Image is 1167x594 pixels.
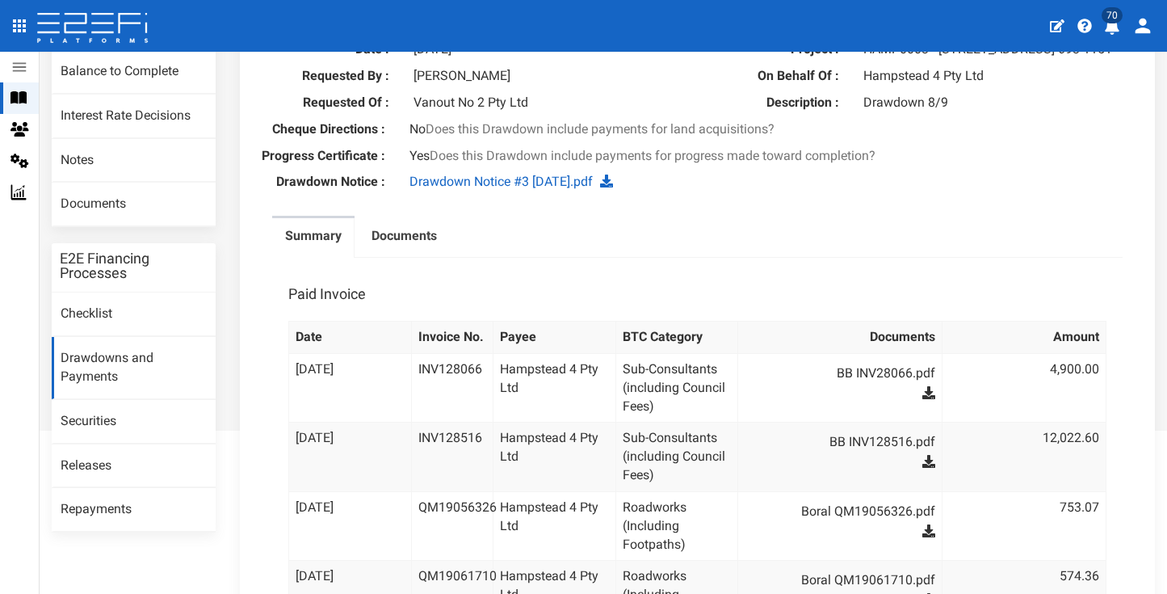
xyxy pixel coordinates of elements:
td: [DATE] [288,423,411,492]
th: Amount [942,321,1106,353]
a: Documents [359,218,450,259]
a: Interest Rate Decisions [52,95,216,138]
td: Sub-Consultants (including Council Fees) [615,353,738,423]
td: Hampstead 4 Pty Ltd [493,491,615,561]
a: Balance to Complete [52,50,216,94]
td: 4,900.00 [942,353,1106,423]
a: Securities [52,400,216,444]
label: Description : [709,94,851,112]
a: Releases [52,444,216,488]
th: Documents [738,321,942,353]
label: Requested Of : [260,94,402,112]
div: Vanout No 2 Pty Ltd [401,94,685,112]
a: Checklist [52,293,216,336]
a: Boral QM19056326.pdf [761,499,935,524]
label: On Behalf Of : [709,67,851,86]
th: Date [288,321,411,353]
a: Repayments [52,488,216,532]
label: Cheque Directions : [248,120,398,139]
div: No [397,120,997,139]
td: Roadworks (Including Footpaths) [615,491,738,561]
label: Documents [372,227,437,246]
label: Requested By : [260,67,402,86]
div: Hampstead 4 Pty Ltd [851,67,1135,86]
td: [DATE] [288,491,411,561]
div: Yes [397,147,997,166]
h3: Paid Invoice [288,287,366,301]
td: Hampstead 4 Pty Ltd [493,353,615,423]
a: Notes [52,139,216,183]
td: INV128066 [411,353,493,423]
a: BB INV128516.pdf [761,429,935,455]
td: QM19056326 [411,491,493,561]
a: Documents [52,183,216,226]
label: Drawdown Notice : [248,173,398,192]
td: Hampstead 4 Pty Ltd [493,423,615,492]
a: Drawdown Notice #3 [DATE].pdf [409,174,593,189]
td: 12,022.60 [942,423,1106,492]
label: Summary [285,227,342,246]
div: Drawdown 8/9 [851,94,1135,112]
span: Does this Drawdown include payments for progress made toward completion? [430,148,875,163]
a: Boral QM19061710.pdf [761,567,935,593]
th: BTC Category [615,321,738,353]
td: INV128516 [411,423,493,492]
h3: E2E Financing Processes [60,251,208,280]
label: Progress Certificate : [248,147,398,166]
th: Payee [493,321,615,353]
td: [DATE] [288,353,411,423]
a: BB INV28066.pdf [761,360,935,386]
span: Does this Drawdown include payments for land acquisitions? [426,121,775,137]
td: 753.07 [942,491,1106,561]
a: Drawdowns and Payments [52,337,216,399]
a: Summary [272,218,355,259]
th: Invoice No. [411,321,493,353]
div: [PERSON_NAME] [401,67,685,86]
td: Sub-Consultants (including Council Fees) [615,423,738,492]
